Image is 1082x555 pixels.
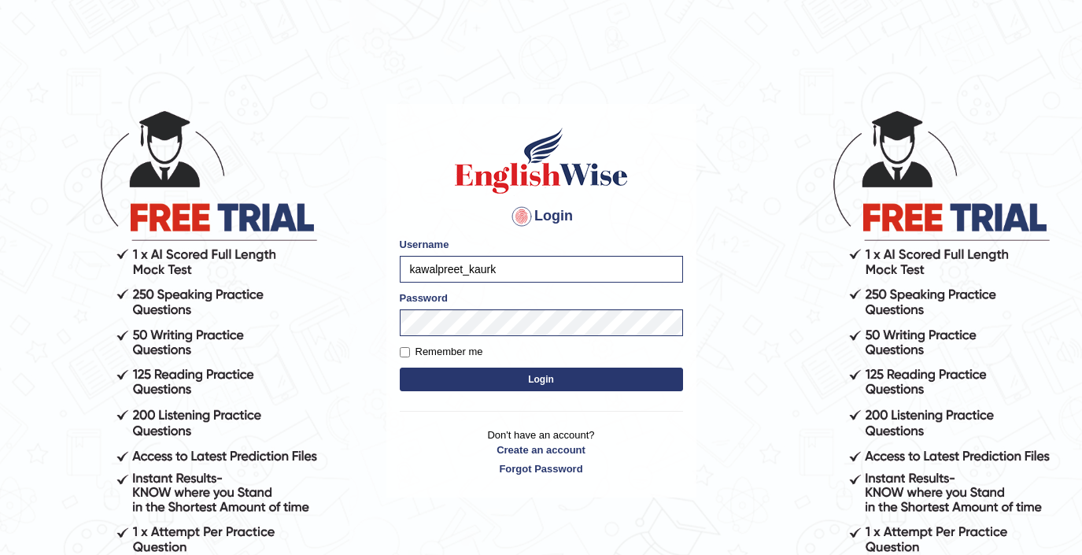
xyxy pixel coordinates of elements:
[400,368,683,391] button: Login
[400,237,449,252] label: Username
[400,347,410,357] input: Remember me
[400,290,448,305] label: Password
[400,442,683,457] a: Create an account
[400,344,483,360] label: Remember me
[400,427,683,476] p: Don't have an account?
[452,125,631,196] img: Logo of English Wise sign in for intelligent practice with AI
[400,204,683,229] h4: Login
[400,461,683,476] a: Forgot Password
